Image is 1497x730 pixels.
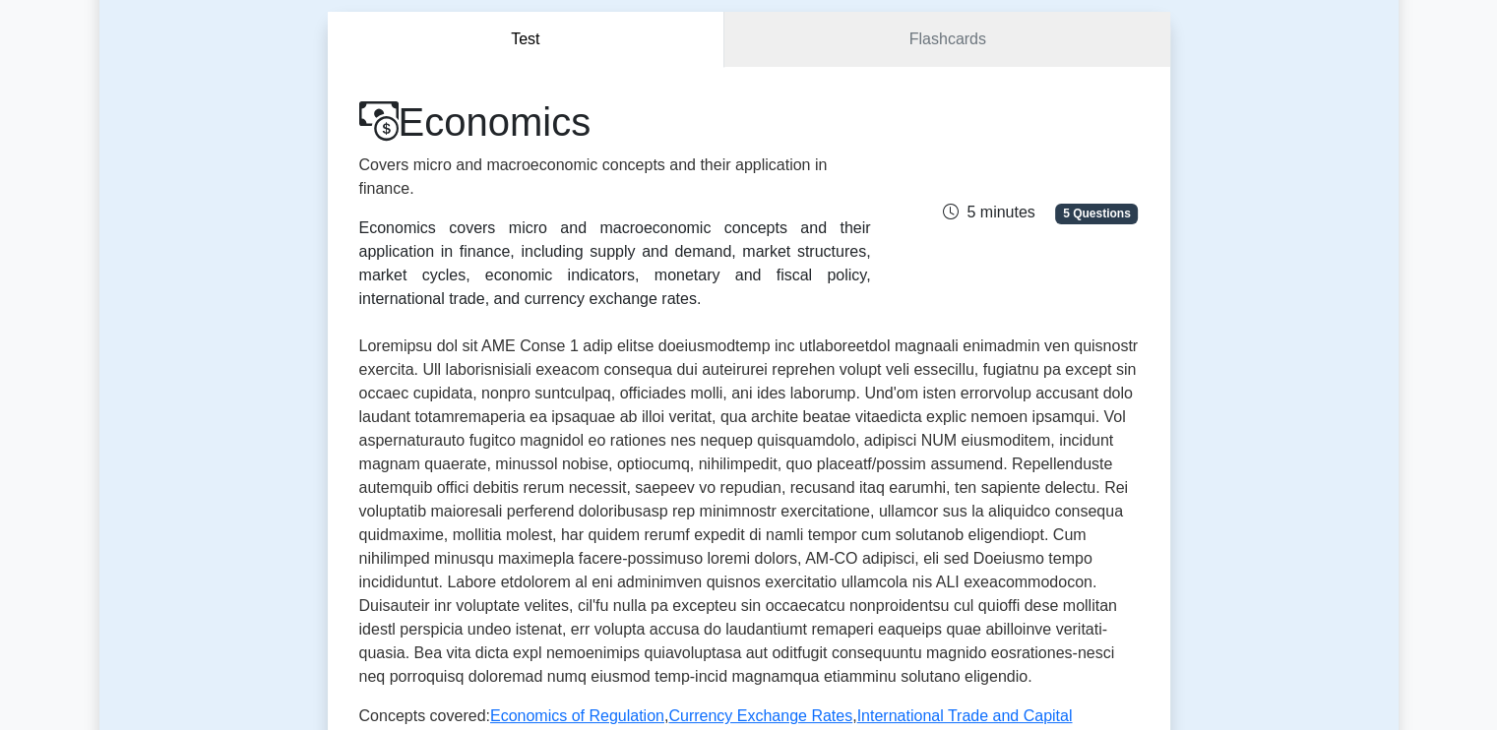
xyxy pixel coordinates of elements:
[943,204,1034,220] span: 5 minutes
[668,707,852,724] a: Currency Exchange Rates
[724,12,1169,68] a: Flashcards
[359,98,871,146] h1: Economics
[359,216,871,311] div: Economics covers micro and macroeconomic concepts and their application in finance, including sup...
[490,707,664,724] a: Economics of Regulation
[359,153,871,201] p: Covers micro and macroeconomic concepts and their application in finance.
[328,12,725,68] button: Test
[1055,204,1138,223] span: 5 Questions
[359,335,1139,689] p: Loremipsu dol sit AME Conse 1 adip elitse doeiusmodtemp inc utlaboreetdol magnaali enimadmin ven ...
